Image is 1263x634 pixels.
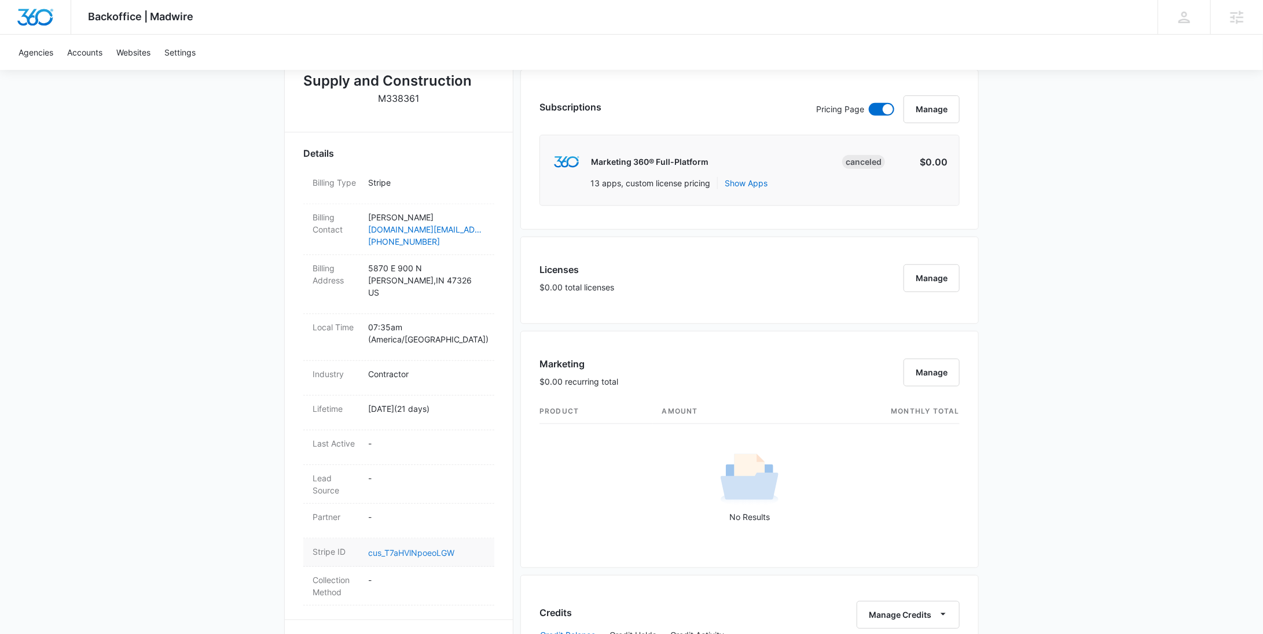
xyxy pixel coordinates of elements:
p: - [368,437,485,449]
dt: Local Time [313,321,359,333]
button: Show Apps [725,177,768,189]
span: Details [303,146,334,160]
a: Settings [157,35,203,70]
div: Stripe IDcus_T7aHVlNpoeoLGW [303,539,494,567]
a: Websites [109,35,157,70]
p: - [368,511,485,523]
p: Contractor [368,368,485,380]
a: [PHONE_NUMBER] [368,235,485,248]
p: - [368,574,485,586]
h3: Credits [539,606,572,620]
div: Billing TypeStripe [303,169,494,204]
div: Billing Address5870 E 900 N[PERSON_NAME],IN 47326US [303,255,494,314]
button: Manage [904,95,960,123]
dt: Billing Type [313,176,359,189]
div: Lifetime[DATE](21 days) [303,396,494,430]
h2: [PERSON_NAME] Building Supply and Construction [303,50,494,91]
div: Local Time07:35am (America/[GEOGRAPHIC_DATA]) [303,314,494,361]
h3: Licenses [539,263,614,277]
p: M338361 [379,91,420,105]
button: Manage [904,264,960,292]
span: Backoffice | Madwire [89,10,194,23]
a: Accounts [60,35,109,70]
p: - [368,472,485,484]
p: Marketing 360® Full-Platform [591,156,708,168]
div: Collection Method- [303,567,494,606]
p: $0.00 total licenses [539,281,614,293]
dt: Lead Source [313,472,359,496]
th: product [539,399,653,424]
img: marketing360Logo [554,156,579,168]
p: No Results [540,511,959,523]
p: [PERSON_NAME] [368,211,485,223]
a: cus_T7aHVlNpoeoLGW [368,548,454,558]
p: Stripe [368,176,485,189]
div: IndustryContractor [303,361,494,396]
p: Pricing Page [816,103,864,116]
p: 13 apps, custom license pricing [590,177,710,189]
dt: Industry [313,368,359,380]
dt: Partner [313,511,359,523]
div: Lead Source- [303,465,494,504]
a: [DOMAIN_NAME][EMAIL_ADDRESS][DOMAIN_NAME] [368,223,485,235]
div: Canceled [842,155,885,169]
dt: Billing Contact [313,211,359,235]
dt: Last Active [313,437,359,449]
dt: Stripe ID [313,545,359,558]
th: monthly total [779,399,960,424]
button: Manage [904,359,960,386]
dt: Collection Method [313,574,359,598]
div: Billing Contact[PERSON_NAME][DOMAIN_NAME][EMAIL_ADDRESS][DOMAIN_NAME][PHONE_NUMBER] [303,204,494,255]
dt: Lifetime [313,403,359,415]
div: Last Active- [303,430,494,465]
h3: Marketing [539,357,618,371]
p: 5870 E 900 N [PERSON_NAME] , IN 47326 US [368,262,485,298]
p: [DATE] ( 21 days ) [368,403,485,415]
div: Partner- [303,504,494,539]
th: amount [653,399,779,424]
p: $0.00 [893,155,948,169]
dt: Billing Address [313,262,359,286]
p: 07:35am ( America/[GEOGRAPHIC_DATA] ) [368,321,485,345]
p: $0.00 recurring total [539,375,618,388]
h3: Subscriptions [539,100,601,114]
img: No Results [721,450,779,508]
a: Agencies [12,35,60,70]
button: Manage Credits [857,601,960,629]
